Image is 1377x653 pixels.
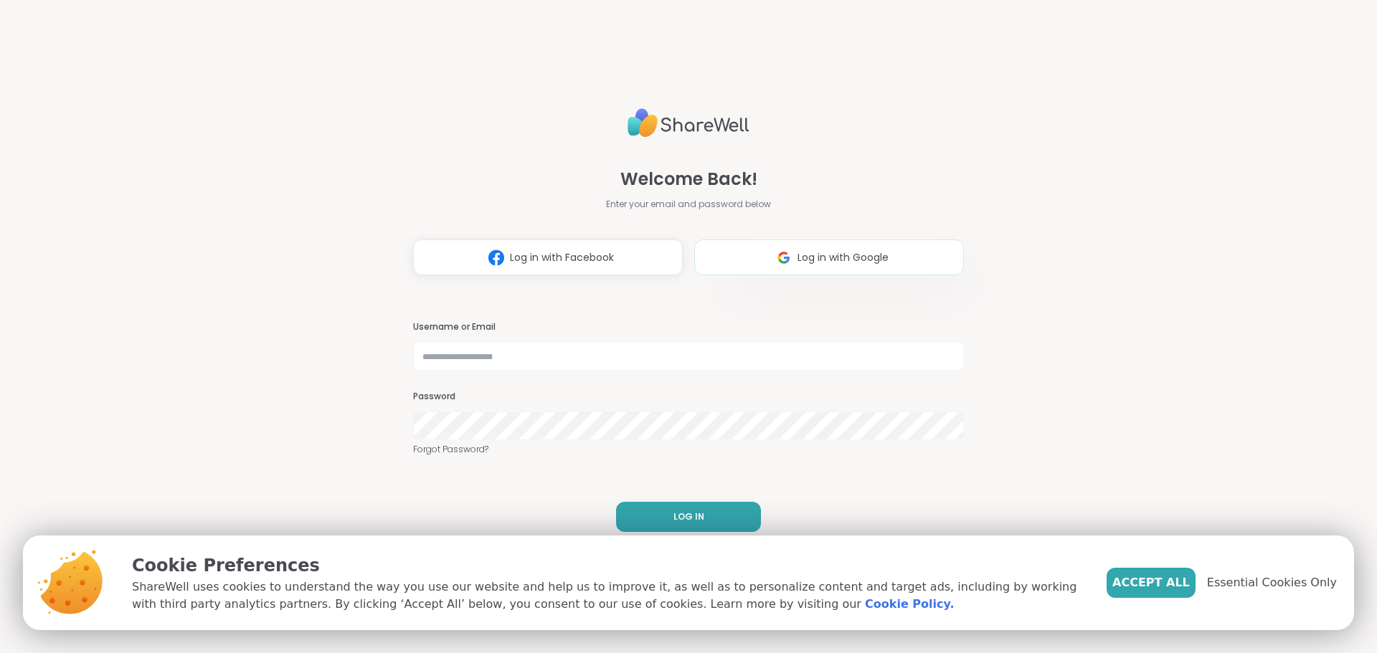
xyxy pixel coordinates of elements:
[1112,574,1190,591] span: Accept All
[620,166,757,192] span: Welcome Back!
[770,244,798,271] img: ShareWell Logomark
[865,596,954,613] a: Cookie Policy.
[628,103,749,143] img: ShareWell Logo
[673,510,704,523] span: LOG IN
[1107,568,1196,598] button: Accept All
[413,239,683,275] button: Log in with Facebook
[510,250,614,265] span: Log in with Facebook
[1207,574,1337,591] span: Essential Cookies Only
[798,250,889,265] span: Log in with Google
[606,198,771,211] span: Enter your email and password below
[483,244,510,271] img: ShareWell Logomark
[132,578,1084,613] p: ShareWell uses cookies to understand the way you use our website and help us to improve it, as we...
[413,321,964,333] h3: Username or Email
[694,239,964,275] button: Log in with Google
[132,553,1084,578] p: Cookie Preferences
[413,391,964,403] h3: Password
[413,443,964,456] a: Forgot Password?
[616,502,761,532] button: LOG IN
